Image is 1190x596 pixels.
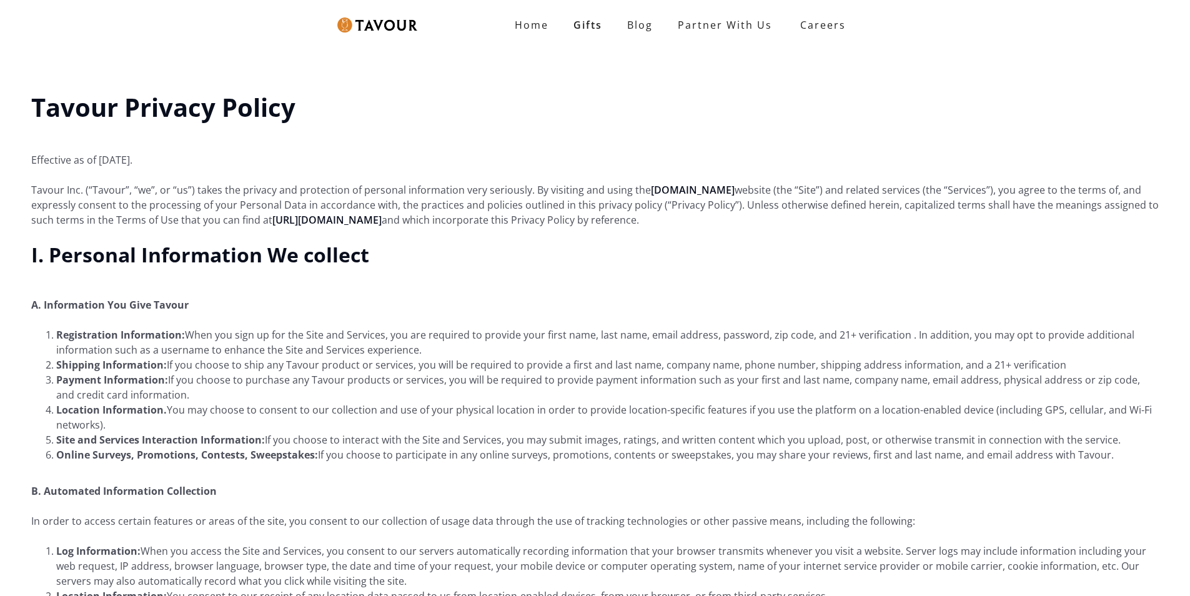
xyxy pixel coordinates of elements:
a: [URL][DOMAIN_NAME] [272,213,382,227]
a: Gifts [561,12,615,37]
strong: B. Automated Information Collection [31,484,217,498]
strong: Online Surveys, Promotions, Contests, Sweepstakes: [56,448,318,462]
strong: Tavour Privacy Policy [31,90,295,124]
strong: Careers [800,12,846,37]
strong: Home [515,18,548,32]
strong: Shipping Information: [56,358,167,372]
li: If you choose to interact with the Site and Services, you may submit images, ratings, and written... [56,432,1159,447]
strong: Log Information: [56,544,141,558]
strong: Registration Information: [56,328,185,342]
strong: Payment Information: [56,373,168,387]
a: [DOMAIN_NAME] [651,183,735,197]
strong: I. Personal Information We collect [31,241,369,268]
strong: Site and Services Interaction Information: [56,433,265,447]
p: Effective as of [DATE]. [31,137,1159,167]
a: Blog [615,12,665,37]
li: If you choose to participate in any online surveys, promotions, contents or sweepstakes, you may ... [56,447,1159,462]
li: If you choose to ship any Tavour product or services, you will be required to provide a first and... [56,357,1159,372]
strong: A. Information You Give Tavour [31,298,189,312]
a: Careers [785,7,855,42]
p: In order to access certain features or areas of the site, you consent to our collection of usage ... [31,514,1159,529]
a: Home [502,12,561,37]
li: If you choose to purchase any Tavour products or services, you will be required to provide paymen... [56,372,1159,402]
li: You may choose to consent to our collection and use of your physical location in order to provide... [56,402,1159,432]
strong: Location Information. [56,403,167,417]
li: When you access the Site and Services, you consent to our servers automatically recording informa... [56,544,1159,589]
a: Partner With Us [665,12,785,37]
p: Tavour Inc. (“Tavour”, “we”, or “us”) takes the privacy and protection of personal information ve... [31,182,1159,227]
li: When you sign up for the Site and Services, you are required to provide your first name, last nam... [56,327,1159,357]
